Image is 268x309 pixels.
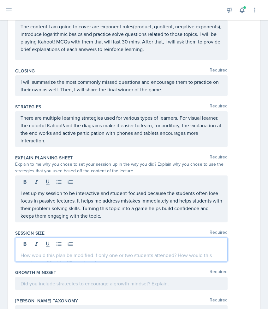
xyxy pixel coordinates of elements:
[15,68,35,74] label: Closing
[210,68,228,74] span: Required
[210,155,228,161] span: Required
[210,104,228,110] span: Required
[15,298,78,304] label: [PERSON_NAME] Taxonomy
[21,23,222,53] p: The content I am going to cover are exponent rules(product, quotient, negative exponents), introd...
[210,269,228,276] span: Required
[15,155,73,161] label: Explain Planning Sheet
[210,298,228,304] span: Required
[210,230,228,236] span: Required
[21,189,222,220] p: I set up my session to be interactive and student-focused because the students often lose focus i...
[15,230,45,236] label: Session Size
[21,114,222,144] p: There are multiple learning strategies used for various types of learners. For visual learner, th...
[15,104,41,110] label: Strategies
[21,78,222,93] p: I will summarize the most commonly missed questions and encourage them to practice on their own a...
[15,269,56,276] label: Growth Mindset
[15,161,228,174] div: Explain to me why you chose to set your session up in the way you did? Explain why you chose to u...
